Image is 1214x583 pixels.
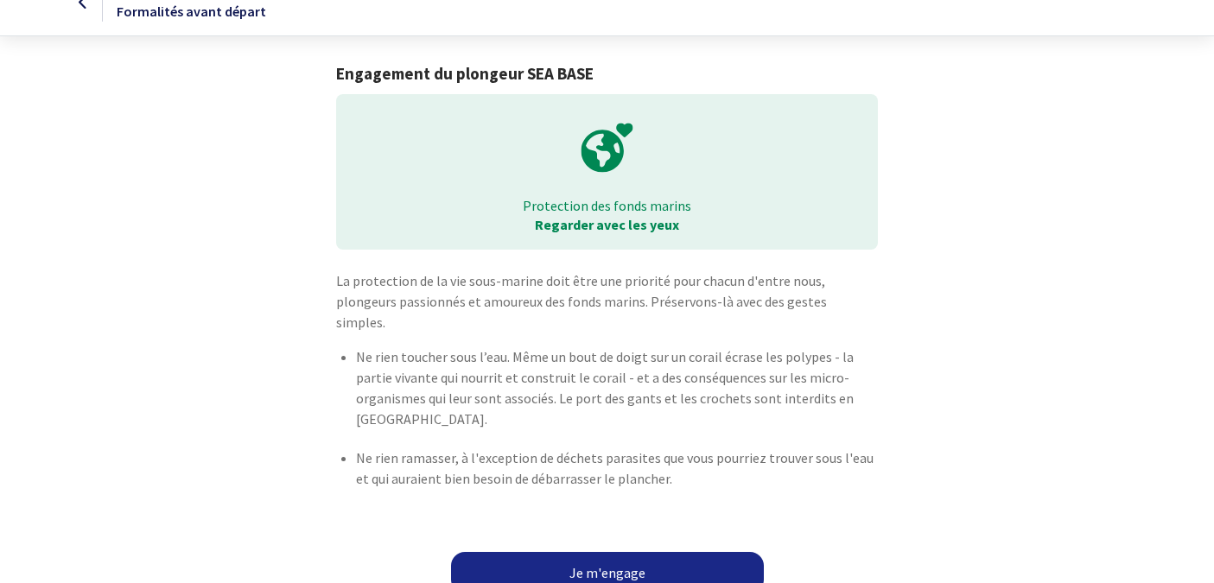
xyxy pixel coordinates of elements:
strong: Regarder avec les yeux [535,216,679,233]
p: Protection des fonds marins [348,196,866,215]
p: La protection de la vie sous-marine doit être une priorité pour chacun d'entre nous, plongeurs pa... [336,270,878,333]
p: Ne rien ramasser, à l'exception de déchets parasites que vous pourriez trouver sous l'eau et qui ... [356,447,878,489]
p: Ne rien toucher sous l’eau. Même un bout de doigt sur un corail écrase les polypes - la partie vi... [356,346,878,429]
h1: Engagement du plongeur SEA BASE [336,64,878,84]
